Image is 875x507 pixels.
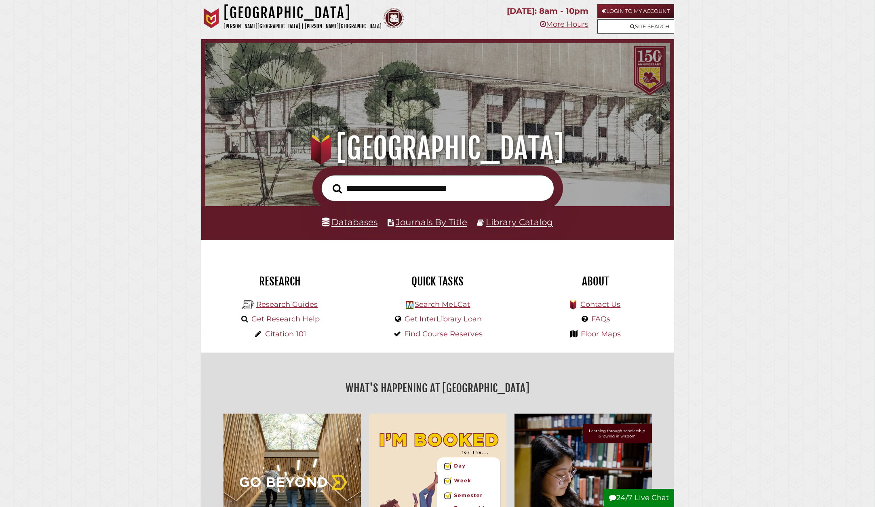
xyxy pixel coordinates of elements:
a: Floor Maps [581,330,621,338]
a: Databases [322,217,377,227]
img: Calvin University [201,8,221,28]
a: Login to My Account [597,4,674,18]
a: FAQs [591,315,610,323]
h1: [GEOGRAPHIC_DATA] [218,131,657,166]
a: Journals By Title [396,217,467,227]
a: Get Research Help [251,315,320,323]
a: Contact Us [580,300,620,309]
button: Search [329,182,346,196]
p: [DATE]: 8am - 10pm [507,4,588,18]
a: Search MeLCat [415,300,470,309]
h2: Quick Tasks [365,275,510,288]
a: Site Search [597,19,674,34]
h2: Research [207,275,353,288]
a: Library Catalog [486,217,553,227]
a: Get InterLibrary Loan [405,315,482,323]
a: Find Course Reserves [404,330,483,338]
h2: About [523,275,668,288]
img: Calvin Theological Seminary [384,8,404,28]
img: Hekman Library Logo [406,301,413,309]
a: More Hours [540,20,588,29]
h2: What's Happening at [GEOGRAPHIC_DATA] [207,379,668,397]
h1: [GEOGRAPHIC_DATA] [223,4,382,22]
p: [PERSON_NAME][GEOGRAPHIC_DATA] | [PERSON_NAME][GEOGRAPHIC_DATA] [223,22,382,31]
a: Research Guides [256,300,318,309]
i: Search [333,184,342,194]
img: Hekman Library Logo [242,299,254,311]
a: Citation 101 [265,330,306,338]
